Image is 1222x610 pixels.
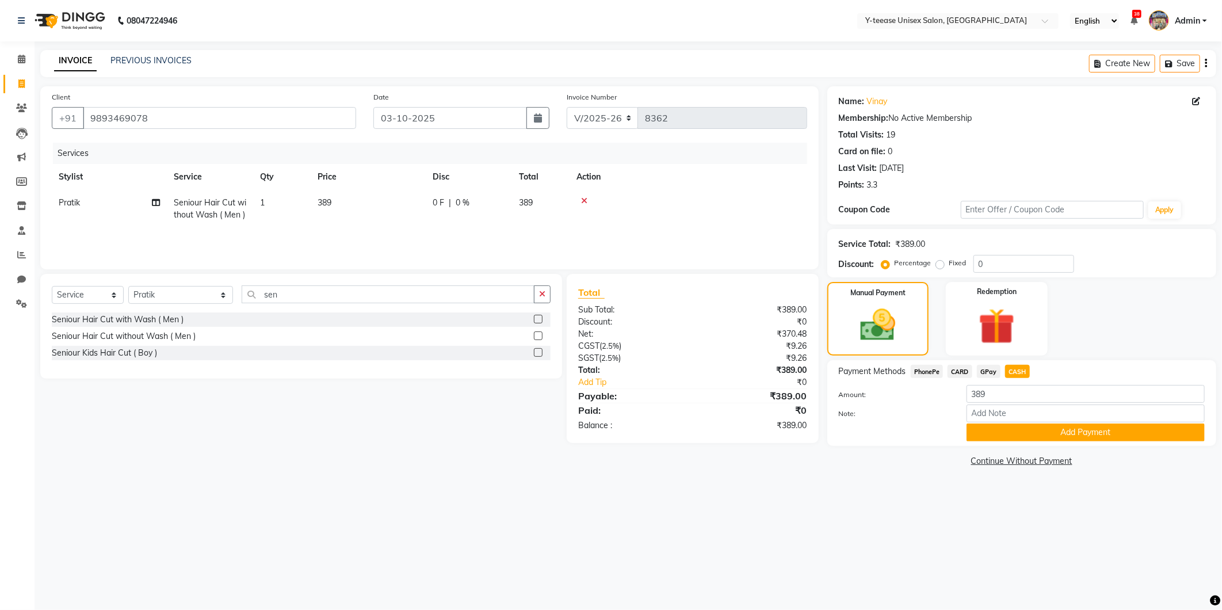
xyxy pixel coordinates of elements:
label: Invoice Number [567,92,617,102]
div: ₹389.00 [693,364,816,376]
span: CGST [578,341,599,351]
span: | [449,197,451,209]
div: Total Visits: [839,129,884,141]
div: Card on file: [839,146,886,158]
div: Seniour Hair Cut with Wash ( Men ) [52,314,184,326]
div: ( ) [570,352,693,364]
span: SGST [578,353,599,363]
button: +91 [52,107,84,129]
input: Search or Scan [242,285,534,303]
b: 08047224946 [127,5,177,37]
div: Service Total: [839,238,891,250]
div: [DATE] [880,162,904,174]
span: CARD [948,365,972,378]
div: ₹389.00 [693,389,816,403]
div: ₹370.48 [693,328,816,340]
label: Manual Payment [850,288,906,298]
input: Add Note [967,405,1205,422]
th: Action [570,164,807,190]
span: Admin [1175,15,1200,27]
a: 38 [1131,16,1137,26]
span: GPay [977,365,1000,378]
button: Add Payment [967,424,1205,441]
label: Fixed [949,258,967,268]
label: Date [373,92,389,102]
div: ₹389.00 [693,304,816,316]
div: ₹0 [713,376,815,388]
div: ₹0 [693,403,816,417]
div: Last Visit: [839,162,877,174]
div: ₹9.26 [693,352,816,364]
label: Amount: [830,390,958,400]
label: Client [52,92,70,102]
label: Percentage [895,258,931,268]
span: 2.5% [602,341,619,350]
span: 0 F [433,197,444,209]
th: Stylist [52,164,167,190]
span: 1 [260,197,265,208]
div: Membership: [839,112,889,124]
img: logo [29,5,108,37]
label: Note: [830,409,958,419]
div: Sub Total: [570,304,693,316]
div: No Active Membership [839,112,1205,124]
div: Payable: [570,389,693,403]
div: 0 [888,146,893,158]
img: _cash.svg [849,305,906,345]
div: ₹0 [693,316,816,328]
a: Add Tip [570,376,713,388]
th: Disc [426,164,512,190]
label: Redemption [977,287,1017,297]
div: ( ) [570,340,693,352]
div: 3.3 [867,179,878,191]
button: Save [1160,55,1200,73]
span: Payment Methods [839,365,906,378]
div: Total: [570,364,693,376]
a: INVOICE [54,51,97,71]
input: Search by Name/Mobile/Email/Code [83,107,356,129]
div: Seniour Kids Hair Cut ( Boy ) [52,347,157,359]
div: Services [53,143,816,164]
span: CASH [1005,365,1030,378]
span: 38 [1132,10,1141,18]
span: 2.5% [601,353,618,363]
div: Paid: [570,403,693,417]
span: Total [578,287,605,299]
span: 0 % [456,197,469,209]
div: ₹389.00 [693,420,816,432]
span: Seniour Hair Cut without Wash ( Men ) [174,197,246,220]
th: Total [512,164,570,190]
div: Coupon Code [839,204,961,216]
div: Name: [839,96,865,108]
span: 389 [318,197,331,208]
img: Admin [1149,10,1169,30]
div: Seniour Hair Cut without Wash ( Men ) [52,330,196,342]
div: Net: [570,328,693,340]
div: ₹9.26 [693,340,816,352]
a: Continue Without Payment [830,455,1214,467]
th: Price [311,164,426,190]
div: Points: [839,179,865,191]
span: 389 [519,197,533,208]
span: PhonePe [911,365,944,378]
div: Balance : [570,420,693,432]
div: ₹389.00 [896,238,926,250]
a: PREVIOUS INVOICES [110,55,192,66]
button: Apply [1148,201,1181,219]
span: Pratik [59,197,80,208]
button: Create New [1089,55,1155,73]
th: Qty [253,164,311,190]
img: _gift.svg [967,304,1026,349]
input: Enter Offer / Coupon Code [961,201,1144,219]
div: Discount: [570,316,693,328]
div: Discount: [839,258,875,270]
a: Vinay [867,96,888,108]
input: Amount [967,385,1205,403]
div: 19 [887,129,896,141]
th: Service [167,164,253,190]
